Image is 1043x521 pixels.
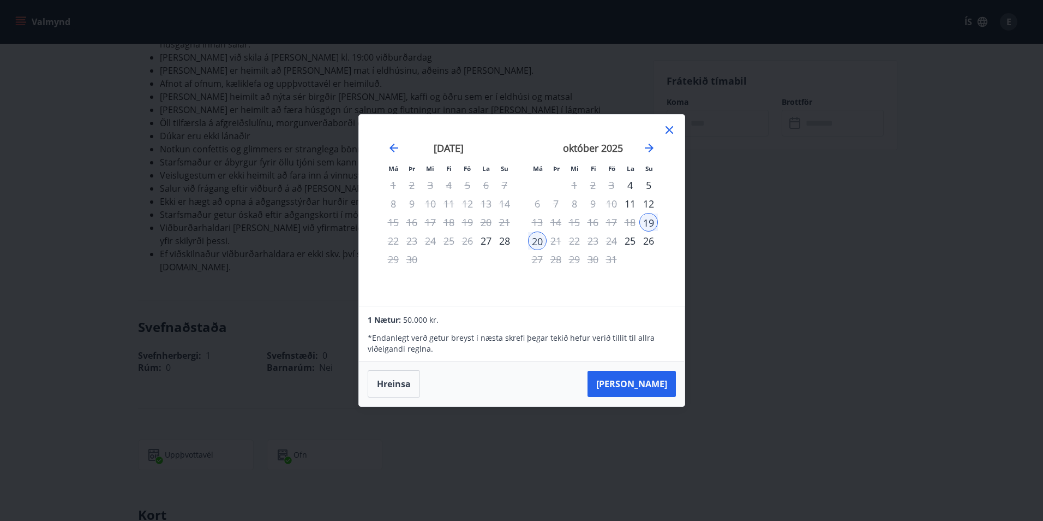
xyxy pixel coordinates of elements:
td: Not available. laugardagur, 6. september 2025 [477,176,495,194]
td: Not available. föstudagur, 3. október 2025 [602,176,621,194]
td: Not available. þriðjudagur, 2. september 2025 [403,176,421,194]
small: La [482,164,490,173]
td: Choose mánudagur, 27. október 2025 as your check-in date. It’s available. [528,250,547,269]
div: Aðeins útritun í boði [528,250,547,269]
td: Not available. fimmtudagur, 4. september 2025 [440,176,458,194]
td: Not available. sunnudagur, 21. september 2025 [495,213,514,232]
div: Move backward to switch to the previous month. [387,141,400,155]
td: Not available. fimmtudagur, 25. september 2025 [440,232,458,250]
td: Not available. þriðjudagur, 23. september 2025 [403,232,421,250]
td: Not available. þriðjudagur, 30. september 2025 [403,250,421,269]
td: Choose mánudagur, 6. október 2025 as your check-in date. It’s available. [528,194,547,213]
td: Not available. sunnudagur, 7. september 2025 [495,176,514,194]
td: Not available. mánudagur, 8. september 2025 [384,194,403,213]
td: Not available. föstudagur, 5. september 2025 [458,176,477,194]
div: Aðeins innritun í boði [621,194,639,213]
small: Fi [591,164,596,173]
td: Not available. föstudagur, 31. október 2025 [602,250,621,269]
span: 1 Nætur: [368,315,401,325]
td: Choose sunnudagur, 26. október 2025 as your check-in date. It’s available. [639,232,658,250]
small: Þr [409,164,415,173]
td: Not available. föstudagur, 10. október 2025 [602,194,621,213]
td: Not available. þriðjudagur, 14. október 2025 [547,213,565,232]
div: Move forward to switch to the next month. [643,141,656,155]
small: Su [645,164,653,173]
small: Má [533,164,543,173]
td: Choose mánudagur, 29. september 2025 as your check-in date. It’s available. [384,250,403,269]
strong: [DATE] [434,141,464,155]
td: Not available. mánudagur, 1. september 2025 [384,176,403,194]
td: Not available. miðvikudagur, 17. september 2025 [421,213,440,232]
small: Má [388,164,398,173]
strong: október 2025 [563,141,623,155]
div: 26 [639,232,658,250]
td: Choose sunnudagur, 28. september 2025 as your check-in date. It’s available. [495,232,514,250]
small: Mi [571,164,579,173]
div: Aðeins útritun í boði [384,250,403,269]
td: Choose sunnudagur, 5. október 2025 as your check-in date. It’s available. [639,176,658,194]
div: Aðeins útritun í boði [528,213,547,232]
td: Not available. fimmtudagur, 9. október 2025 [584,194,602,213]
button: Hreinsa [368,370,420,398]
td: Choose laugardagur, 27. september 2025 as your check-in date. It’s available. [477,232,495,250]
td: Not available. laugardagur, 20. september 2025 [477,213,495,232]
div: Aðeins innritun í boði [639,213,658,232]
td: Not available. miðvikudagur, 1. október 2025 [565,176,584,194]
small: Fö [464,164,471,173]
td: Choose mánudagur, 13. október 2025 as your check-in date. It’s available. [528,213,547,232]
td: Not available. miðvikudagur, 29. október 2025 [565,250,584,269]
td: Choose laugardagur, 25. október 2025 as your check-in date. It’s available. [621,232,639,250]
td: Not available. miðvikudagur, 8. október 2025 [565,194,584,213]
td: Not available. þriðjudagur, 21. október 2025 [547,232,565,250]
small: Mi [426,164,434,173]
td: Not available. sunnudagur, 14. september 2025 [495,194,514,213]
td: Not available. miðvikudagur, 3. september 2025 [421,176,440,194]
div: Aðeins innritun í boði [621,176,639,194]
td: Not available. miðvikudagur, 10. september 2025 [421,194,440,213]
td: Choose sunnudagur, 12. október 2025 as your check-in date. It’s available. [639,194,658,213]
div: Calendar [372,128,672,293]
td: Not available. föstudagur, 24. október 2025 [602,232,621,250]
td: Not available. fimmtudagur, 30. október 2025 [584,250,602,269]
td: Selected as end date. mánudagur, 20. október 2025 [528,232,547,250]
td: Selected as start date. sunnudagur, 19. október 2025 [639,213,658,232]
td: Not available. fimmtudagur, 16. október 2025 [584,213,602,232]
td: Not available. þriðjudagur, 28. október 2025 [547,250,565,269]
div: Aðeins innritun í boði [621,232,639,250]
small: Su [501,164,508,173]
td: Not available. þriðjudagur, 9. september 2025 [403,194,421,213]
div: Aðeins útritun í boði [528,232,547,250]
small: La [627,164,634,173]
td: Choose laugardagur, 11. október 2025 as your check-in date. It’s available. [621,194,639,213]
div: 5 [639,176,658,194]
small: Þr [553,164,560,173]
td: Not available. laugardagur, 13. september 2025 [477,194,495,213]
td: Not available. föstudagur, 17. október 2025 [602,213,621,232]
div: Aðeins útritun í boði [528,194,547,213]
td: Not available. fimmtudagur, 23. október 2025 [584,232,602,250]
div: Aðeins innritun í boði [477,232,495,250]
td: Not available. föstudagur, 19. september 2025 [458,213,477,232]
td: Not available. fimmtudagur, 11. september 2025 [440,194,458,213]
small: Fö [608,164,615,173]
td: Not available. laugardagur, 18. október 2025 [621,213,639,232]
td: Not available. mánudagur, 15. september 2025 [384,213,403,232]
td: Not available. þriðjudagur, 7. október 2025 [547,194,565,213]
small: Fi [446,164,452,173]
span: 50.000 kr. [403,315,439,325]
td: Not available. þriðjudagur, 16. september 2025 [403,213,421,232]
td: Not available. föstudagur, 12. september 2025 [458,194,477,213]
button: [PERSON_NAME] [588,371,676,397]
td: Not available. mánudagur, 22. september 2025 [384,232,403,250]
td: Not available. föstudagur, 26. september 2025 [458,232,477,250]
td: Not available. miðvikudagur, 24. september 2025 [421,232,440,250]
td: Choose laugardagur, 4. október 2025 as your check-in date. It’s available. [621,176,639,194]
td: Not available. fimmtudagur, 2. október 2025 [584,176,602,194]
td: Not available. miðvikudagur, 15. október 2025 [565,213,584,232]
div: 12 [639,194,658,213]
p: * Endanlegt verð getur breyst í næsta skrefi þegar tekið hefur verið tillit til allra viðeigandi ... [368,333,675,354]
td: Not available. fimmtudagur, 18. september 2025 [440,213,458,232]
td: Not available. miðvikudagur, 22. október 2025 [565,232,584,250]
div: 28 [495,232,514,250]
